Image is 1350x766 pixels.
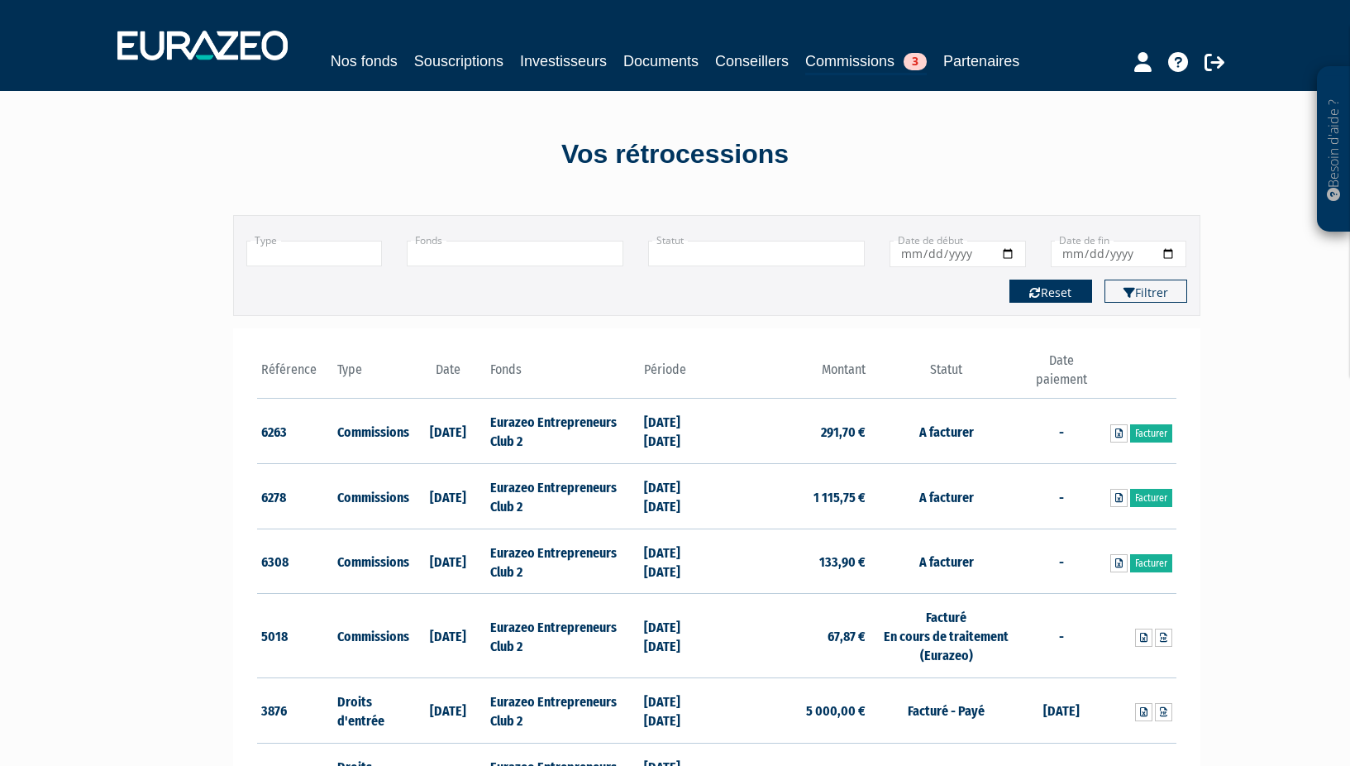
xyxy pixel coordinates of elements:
[486,594,639,678] td: Eurazeo Entrepreneurs Club 2
[870,399,1023,464] td: A facturer
[410,399,487,464] td: [DATE]
[1130,489,1172,507] a: Facturer
[410,677,487,743] td: [DATE]
[943,50,1019,73] a: Partenaires
[1009,280,1092,303] button: Reset
[623,50,699,73] a: Documents
[257,464,334,529] td: 6278
[1023,594,1100,678] td: -
[717,352,870,399] th: Montant
[410,594,487,678] td: [DATE]
[640,594,717,678] td: [DATE] [DATE]
[257,399,334,464] td: 6263
[1104,280,1187,303] button: Filtrer
[257,677,334,743] td: 3876
[1023,677,1100,743] td: [DATE]
[486,352,639,399] th: Fonds
[410,464,487,529] td: [DATE]
[717,594,870,678] td: 67,87 €
[414,50,503,73] a: Souscriptions
[257,352,334,399] th: Référence
[486,529,639,594] td: Eurazeo Entrepreneurs Club 2
[640,529,717,594] td: [DATE] [DATE]
[331,50,398,73] a: Nos fonds
[257,594,334,678] td: 5018
[870,677,1023,743] td: Facturé - Payé
[640,464,717,529] td: [DATE] [DATE]
[333,399,410,464] td: Commissions
[117,31,288,60] img: 1732889491-logotype_eurazeo_blanc_rvb.png
[715,50,789,73] a: Conseillers
[1130,554,1172,572] a: Facturer
[486,677,639,743] td: Eurazeo Entrepreneurs Club 2
[904,53,927,70] span: 3
[870,529,1023,594] td: A facturer
[717,399,870,464] td: 291,70 €
[1324,75,1343,224] p: Besoin d'aide ?
[717,529,870,594] td: 133,90 €
[640,399,717,464] td: [DATE] [DATE]
[870,594,1023,678] td: Facturé En cours de traitement (Eurazeo)
[1023,399,1100,464] td: -
[486,464,639,529] td: Eurazeo Entrepreneurs Club 2
[333,464,410,529] td: Commissions
[717,677,870,743] td: 5 000,00 €
[1023,352,1100,399] th: Date paiement
[870,352,1023,399] th: Statut
[333,594,410,678] td: Commissions
[410,352,487,399] th: Date
[520,50,607,73] a: Investisseurs
[805,50,927,75] a: Commissions3
[486,399,639,464] td: Eurazeo Entrepreneurs Club 2
[333,352,410,399] th: Type
[410,529,487,594] td: [DATE]
[204,136,1147,174] div: Vos rétrocessions
[1023,464,1100,529] td: -
[333,529,410,594] td: Commissions
[717,464,870,529] td: 1 115,75 €
[1023,529,1100,594] td: -
[257,529,334,594] td: 6308
[640,352,717,399] th: Période
[640,677,717,743] td: [DATE] [DATE]
[333,677,410,743] td: Droits d'entrée
[870,464,1023,529] td: A facturer
[1130,424,1172,443] a: Facturer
